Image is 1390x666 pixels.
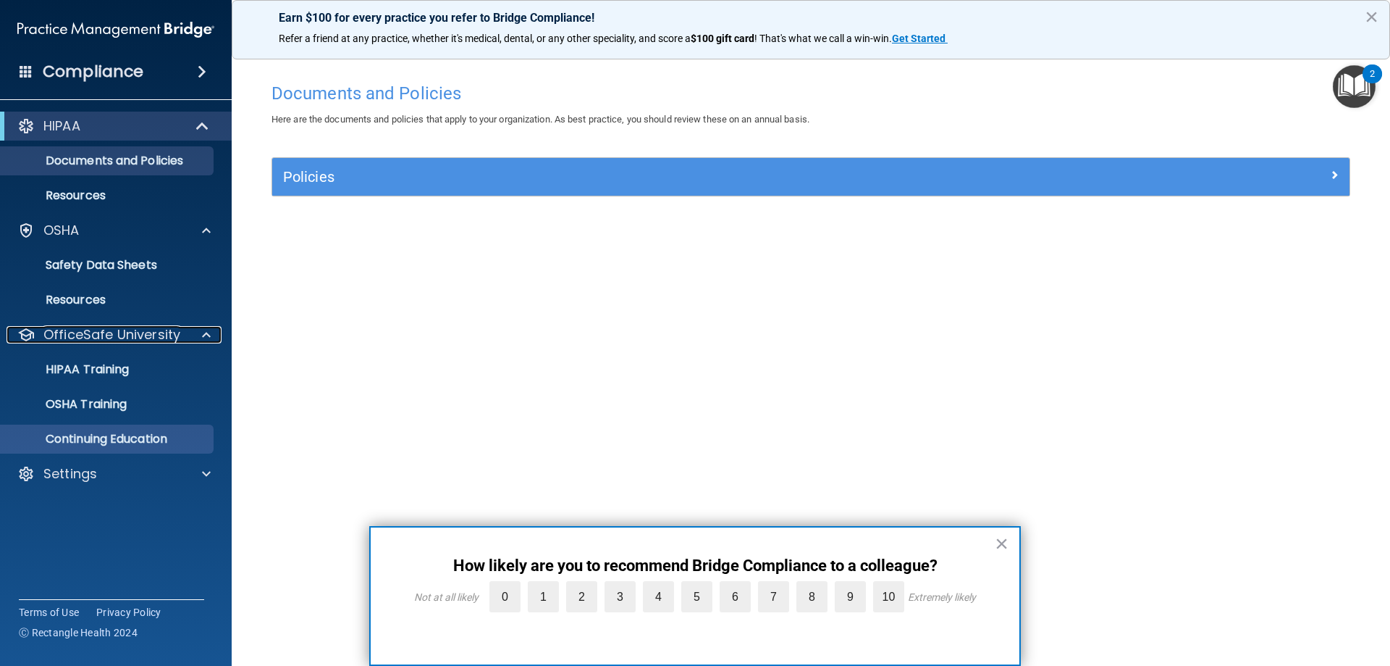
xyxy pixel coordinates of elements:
[681,581,712,612] label: 5
[43,465,97,483] p: Settings
[9,258,207,272] p: Safety Data Sheets
[605,581,636,612] label: 3
[528,581,559,612] label: 1
[9,432,207,446] p: Continuing Education
[9,293,207,307] p: Resources
[720,581,751,612] label: 6
[19,625,138,640] span: Ⓒ Rectangle Health 2024
[279,33,691,44] span: Refer a friend at any practice, whether it's medical, dental, or any other speciality, and score a
[754,33,892,44] span: ! That's what we call a win-win.
[17,15,214,44] img: PMB logo
[9,154,207,168] p: Documents and Policies
[96,605,161,620] a: Privacy Policy
[796,581,827,612] label: 8
[43,326,180,344] p: OfficeSafe University
[43,62,143,82] h4: Compliance
[873,581,904,612] label: 10
[414,591,479,603] div: Not at all likely
[995,532,1008,555] button: Close
[9,188,207,203] p: Resources
[835,581,866,612] label: 9
[758,581,789,612] label: 7
[9,397,127,412] p: OSHA Training
[1333,65,1376,108] button: Open Resource Center, 2 new notifications
[489,581,521,612] label: 0
[43,222,80,239] p: OSHA
[283,169,1069,185] h5: Policies
[643,581,674,612] label: 4
[691,33,754,44] strong: $100 gift card
[279,11,1343,25] p: Earn $100 for every practice you refer to Bridge Compliance!
[892,33,945,44] strong: Get Started
[1365,5,1378,28] button: Close
[19,605,79,620] a: Terms of Use
[43,117,80,135] p: HIPAA
[271,84,1350,103] h4: Documents and Policies
[1370,74,1375,93] div: 2
[400,557,990,575] p: How likely are you to recommend Bridge Compliance to a colleague?
[271,114,809,125] span: Here are the documents and policies that apply to your organization. As best practice, you should...
[908,591,976,603] div: Extremely likely
[9,362,129,377] p: HIPAA Training
[566,581,597,612] label: 2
